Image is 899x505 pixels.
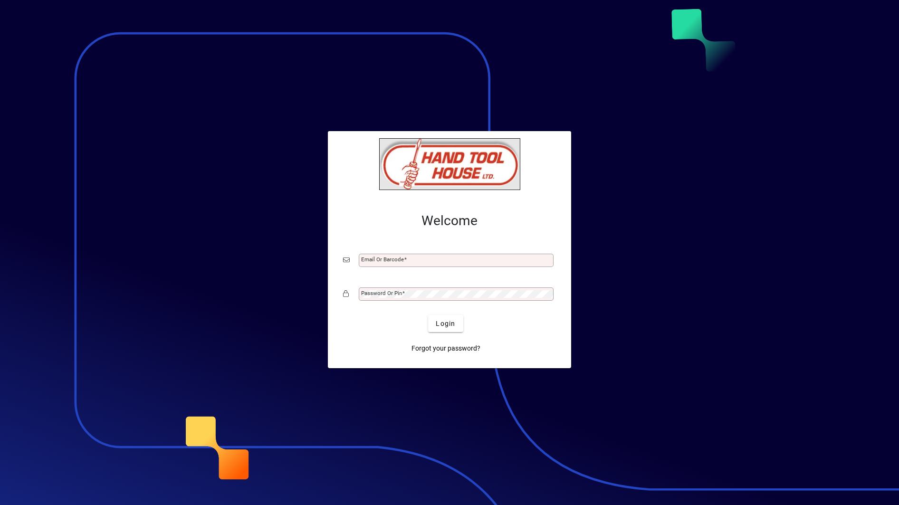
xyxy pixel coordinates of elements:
button: Login [428,315,463,332]
a: Forgot your password? [408,340,484,357]
h2: Welcome [343,213,556,229]
span: Forgot your password? [411,343,480,353]
mat-label: Password or Pin [361,290,402,296]
span: Login [436,319,455,329]
mat-label: Email or Barcode [361,256,404,263]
